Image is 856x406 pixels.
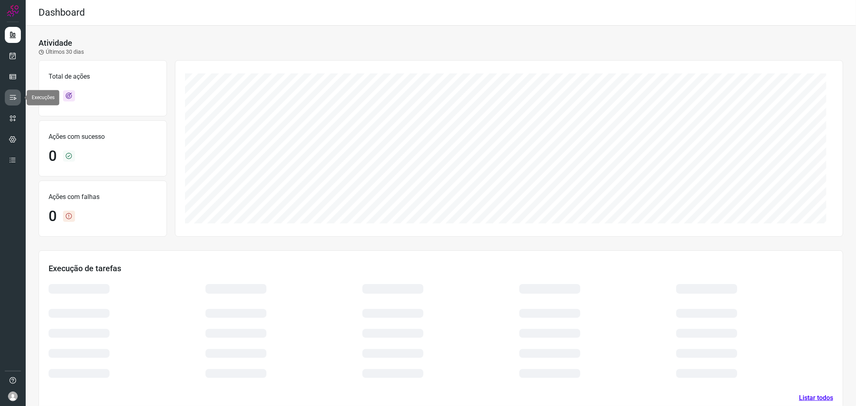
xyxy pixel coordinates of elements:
h1: 0 [49,148,57,165]
img: Logo [7,5,19,17]
p: Ações com falhas [49,192,157,202]
h3: Execução de tarefas [49,264,833,273]
span: Execuções [32,95,55,100]
p: Últimos 30 dias [39,48,84,56]
img: avatar-user-boy.jpg [8,392,18,401]
h3: Atividade [39,38,72,48]
h1: 0 [49,208,57,225]
p: Ações com sucesso [49,132,157,142]
p: Total de ações [49,72,157,81]
h1: 0 [49,87,57,105]
h2: Dashboard [39,7,85,18]
a: Listar todos [799,393,833,403]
